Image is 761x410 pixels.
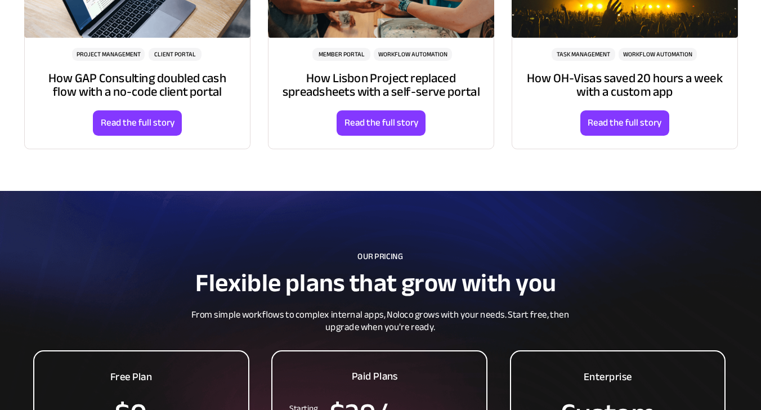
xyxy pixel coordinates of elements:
[580,117,669,129] span: Read the full story
[584,367,632,387] span: Enterprise
[374,51,452,58] span: WORKFLOW AUTOMATION
[337,117,426,129] span: Read the full story
[93,110,182,136] a: Read the full story
[283,66,480,104] span: How Lisbon Project replaced spreadsheets with a self-serve portal
[93,117,182,129] span: Read the full story
[312,51,370,58] span: MEMBER PORTAL
[352,367,398,386] span: Paid Plans
[72,51,145,58] span: PROJECT MANAGEMENT
[527,66,723,104] span: How OH-Visas saved 20 hours a week with a custom app
[552,51,615,58] span: TASK MANAGEMENT
[149,51,202,58] span: CLIENT PORTAL
[195,260,556,307] span: Flexible plans that grow with you
[580,110,669,136] a: Read the full story
[619,51,697,58] span: WORKFLOW AUTOMATION
[191,306,569,336] span: From simple workflows to complex internal apps, Noloco grows with your needs. Start free, then up...
[110,367,152,387] span: Free Plan
[358,248,404,264] span: OUR PRICING
[337,110,426,136] a: Read the full story
[48,66,226,104] span: How GAP Consulting doubled cash flow with a no-code client portal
